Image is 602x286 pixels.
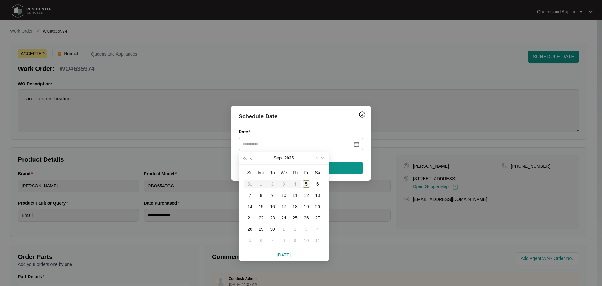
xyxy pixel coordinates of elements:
[269,203,276,210] div: 16
[280,214,288,222] div: 24
[267,201,278,212] td: 2025-09-16
[357,110,367,120] button: Close
[257,203,265,210] div: 15
[267,190,278,201] td: 2025-09-09
[301,167,312,178] th: Fr
[256,235,267,246] td: 2025-10-06
[312,235,323,246] td: 2025-10-11
[301,178,312,190] td: 2025-09-05
[312,224,323,235] td: 2025-10-04
[244,212,256,224] td: 2025-09-21
[267,235,278,246] td: 2025-10-07
[256,167,267,178] th: Mo
[267,212,278,224] td: 2025-09-23
[246,203,254,210] div: 14
[303,237,310,244] div: 10
[289,212,301,224] td: 2025-09-25
[256,224,267,235] td: 2025-09-29
[303,214,310,222] div: 26
[244,190,256,201] td: 2025-09-07
[278,235,289,246] td: 2025-10-08
[301,190,312,201] td: 2025-09-12
[314,180,321,188] div: 6
[269,225,276,233] div: 30
[269,214,276,222] div: 23
[303,203,310,210] div: 19
[284,152,294,164] button: 2025
[278,201,289,212] td: 2025-09-17
[280,237,288,244] div: 8
[312,201,323,212] td: 2025-09-20
[291,192,299,199] div: 11
[278,212,289,224] td: 2025-09-24
[289,235,301,246] td: 2025-10-09
[278,167,289,178] th: We
[257,192,265,199] div: 8
[301,235,312,246] td: 2025-10-10
[289,201,301,212] td: 2025-09-18
[303,225,310,233] div: 3
[257,237,265,244] div: 6
[239,129,253,135] label: Date
[312,178,323,190] td: 2025-09-06
[269,237,276,244] div: 7
[291,203,299,210] div: 18
[278,224,289,235] td: 2025-10-01
[301,212,312,224] td: 2025-09-26
[289,167,301,178] th: Th
[256,190,267,201] td: 2025-09-08
[312,167,323,178] th: Sa
[244,224,256,235] td: 2025-09-28
[244,201,256,212] td: 2025-09-14
[280,203,288,210] div: 17
[257,225,265,233] div: 29
[314,237,321,244] div: 11
[358,111,366,118] img: closeCircle
[301,201,312,212] td: 2025-09-19
[244,235,256,246] td: 2025-10-05
[291,225,299,233] div: 2
[277,252,291,257] a: [DATE]
[314,225,321,233] div: 4
[246,237,254,244] div: 5
[303,180,310,188] div: 5
[267,224,278,235] td: 2025-09-30
[246,214,254,222] div: 21
[274,152,282,164] button: Sep
[314,192,321,199] div: 13
[278,190,289,201] td: 2025-09-10
[291,214,299,222] div: 25
[256,212,267,224] td: 2025-09-22
[242,141,352,148] input: Date
[267,167,278,178] th: Tu
[269,192,276,199] div: 9
[280,225,288,233] div: 1
[314,214,321,222] div: 27
[289,224,301,235] td: 2025-10-02
[246,192,254,199] div: 7
[246,225,254,233] div: 28
[312,190,323,201] td: 2025-09-13
[291,237,299,244] div: 9
[314,203,321,210] div: 20
[280,192,288,199] div: 10
[312,212,323,224] td: 2025-09-27
[303,192,310,199] div: 12
[289,190,301,201] td: 2025-09-11
[239,112,363,121] div: Schedule Date
[256,201,267,212] td: 2025-09-15
[257,214,265,222] div: 22
[244,167,256,178] th: Su
[301,224,312,235] td: 2025-10-03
